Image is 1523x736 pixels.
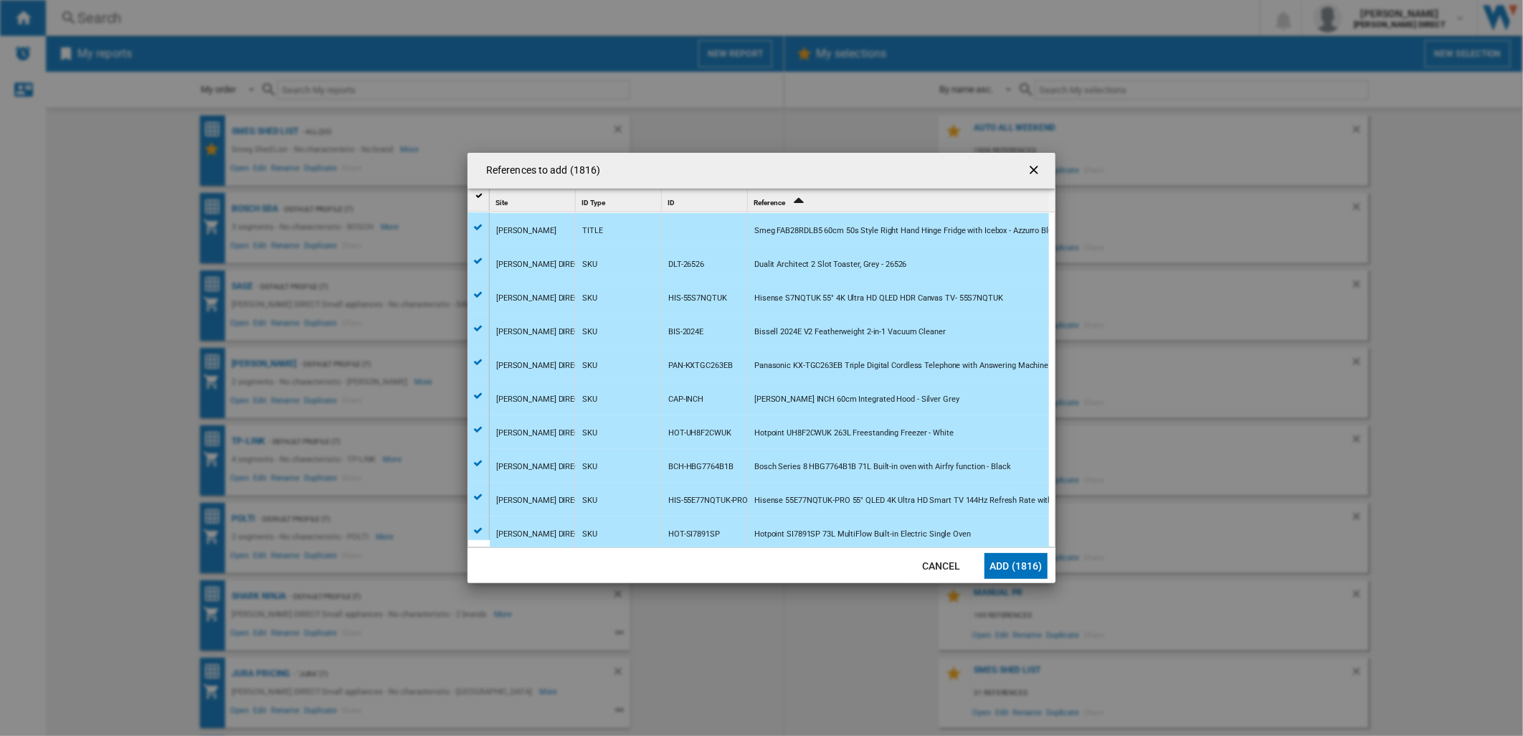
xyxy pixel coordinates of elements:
[668,450,734,483] div: BCH-HBG7764B1B
[579,189,661,212] div: Sort None
[754,282,1003,315] div: Hisense S7NQTUK 55" 4K Ultra HD QLED HDR Canvas TV- 55S7NQTUK
[582,199,605,207] span: ID Type
[754,484,1076,517] div: Hisense 55E77NQTUK-PRO 55" QLED 4K Ultra HD Smart TV 144Hz Refresh Rate with Freely
[751,189,1049,212] div: Sort Ascending
[496,316,584,349] div: [PERSON_NAME] DIRECT
[754,417,954,450] div: Hotpoint UH8F2CWUK 263L Freestanding Freezer - White
[668,383,703,416] div: CAP-INCH
[1021,156,1050,185] button: getI18NText('BUTTONS.CLOSE_DIALOG')
[496,248,584,281] div: [PERSON_NAME] DIRECT
[582,349,597,382] div: SKU
[496,349,584,382] div: [PERSON_NAME] DIRECT
[496,214,556,247] div: [PERSON_NAME]
[496,518,584,551] div: [PERSON_NAME] DIRECT
[665,189,747,212] div: Sort None
[985,553,1048,579] button: Add (1816)
[582,484,597,517] div: SKU
[496,450,584,483] div: [PERSON_NAME] DIRECT
[493,189,575,212] div: Site Sort None
[754,248,907,281] div: Dualit Architect 2 Slot Toaster, Grey - 26526
[754,214,1057,247] div: Smeg FAB28RDLB5 60cm 50s Style Right Hand Hinge Fridge with Icebox - Azzurro Blue
[754,199,785,207] span: Reference
[668,417,731,450] div: HOT-UH8F2CWUK
[751,189,1049,212] div: Reference Sort Ascending
[668,316,703,349] div: BIS-2024E
[496,417,584,450] div: [PERSON_NAME] DIRECT
[668,282,727,315] div: HIS-55S7NQTUK
[754,349,1048,382] div: Panasonic KX-TGC263EB Triple Digital Cordless Telephone with Answering Machine
[495,199,508,207] span: Site
[582,417,597,450] div: SKU
[582,316,597,349] div: SKU
[579,189,661,212] div: ID Type Sort None
[582,518,597,551] div: SKU
[1027,163,1044,180] ng-md-icon: getI18NText('BUTTONS.CLOSE_DIALOG')
[493,189,575,212] div: Sort None
[582,450,597,483] div: SKU
[496,383,584,416] div: [PERSON_NAME] DIRECT
[910,553,973,579] button: Cancel
[582,383,597,416] div: SKU
[479,164,600,178] h4: References to add (1816)
[668,518,720,551] div: HOT-SI7891SP
[496,282,584,315] div: [PERSON_NAME] DIRECT
[496,484,584,517] div: [PERSON_NAME] DIRECT
[668,248,704,281] div: DLT-26526
[754,316,946,349] div: Bissell 2024E V2 Featherweight 2-in-1 Vacuum Cleaner
[582,214,603,247] div: TITLE
[665,189,747,212] div: ID Sort None
[787,199,810,207] span: Sort Ascending
[668,199,675,207] span: ID
[668,484,748,517] div: HIS-55E77NQTUK-PRO
[754,518,971,551] div: Hotpoint SI7891SP 73L MultiFlow Built-in Electric Single Oven
[754,450,1011,483] div: Bosch Series 8 HBG7764B1B 71L Built-in oven with Airfry function - Black
[668,349,733,382] div: PAN-KXTGC263EB
[582,282,597,315] div: SKU
[754,383,959,416] div: [PERSON_NAME] INCH 60cm Integrated Hood - Silver Grey
[582,248,597,281] div: SKU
